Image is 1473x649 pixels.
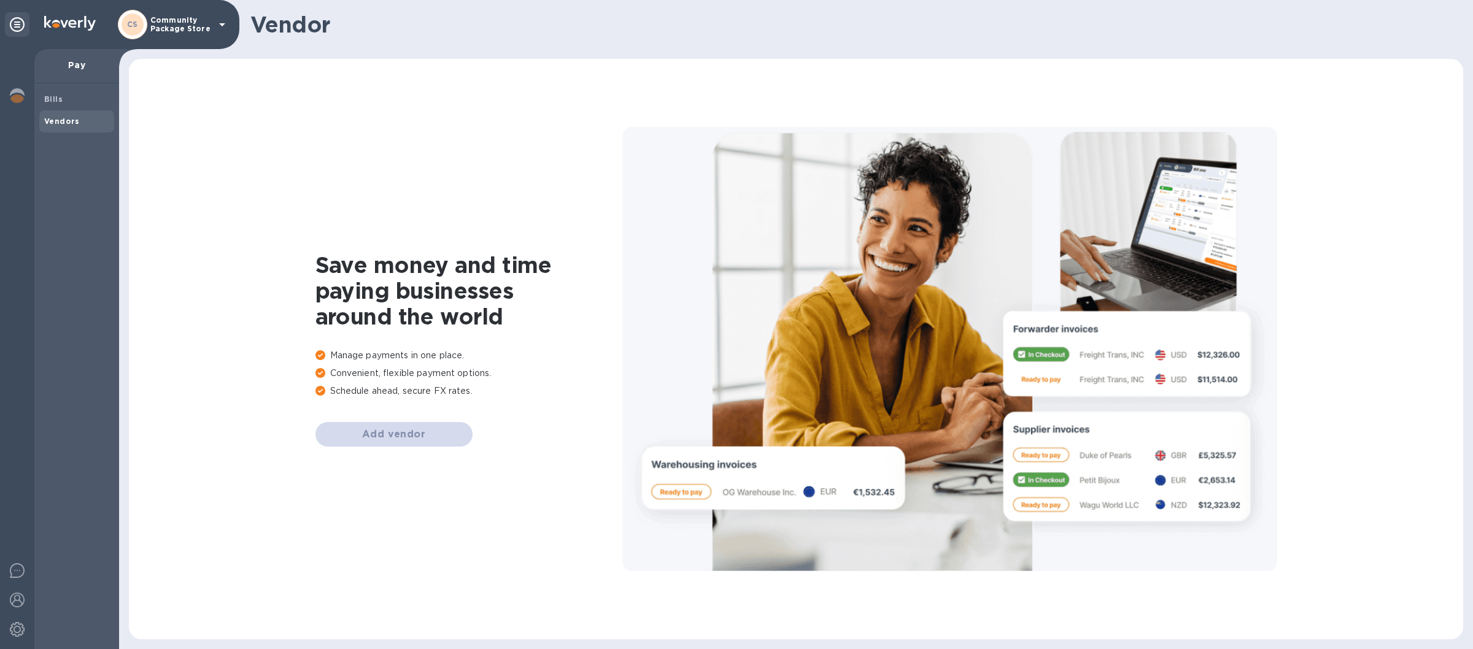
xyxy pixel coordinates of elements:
p: Community Package Store [150,16,212,33]
b: CS [127,20,138,29]
p: Convenient, flexible payment options. [315,367,622,380]
p: Schedule ahead, secure FX rates. [315,385,622,397]
b: Bills [44,94,63,104]
div: Unpin categories [5,12,29,37]
p: Pay [44,59,109,71]
h1: Vendor [250,12,1453,37]
p: Manage payments in one place. [315,349,622,362]
h1: Save money and time paying businesses around the world [315,252,622,329]
img: Logo [44,16,96,31]
b: Vendors [44,117,80,126]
